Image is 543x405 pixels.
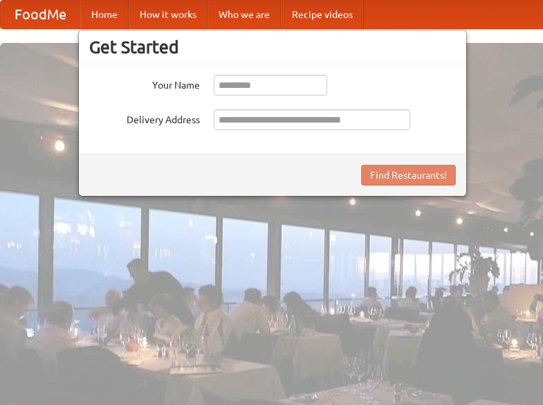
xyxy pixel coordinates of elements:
[361,165,456,186] button: Find Restaurants!
[1,1,80,28] a: FoodMe
[89,109,200,127] label: Delivery Address
[80,1,129,28] a: Home
[208,1,281,28] a: Who we are
[89,75,200,92] label: Your Name
[89,37,456,57] h3: Get Started
[129,1,208,28] a: How it works
[281,1,364,28] a: Recipe videos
